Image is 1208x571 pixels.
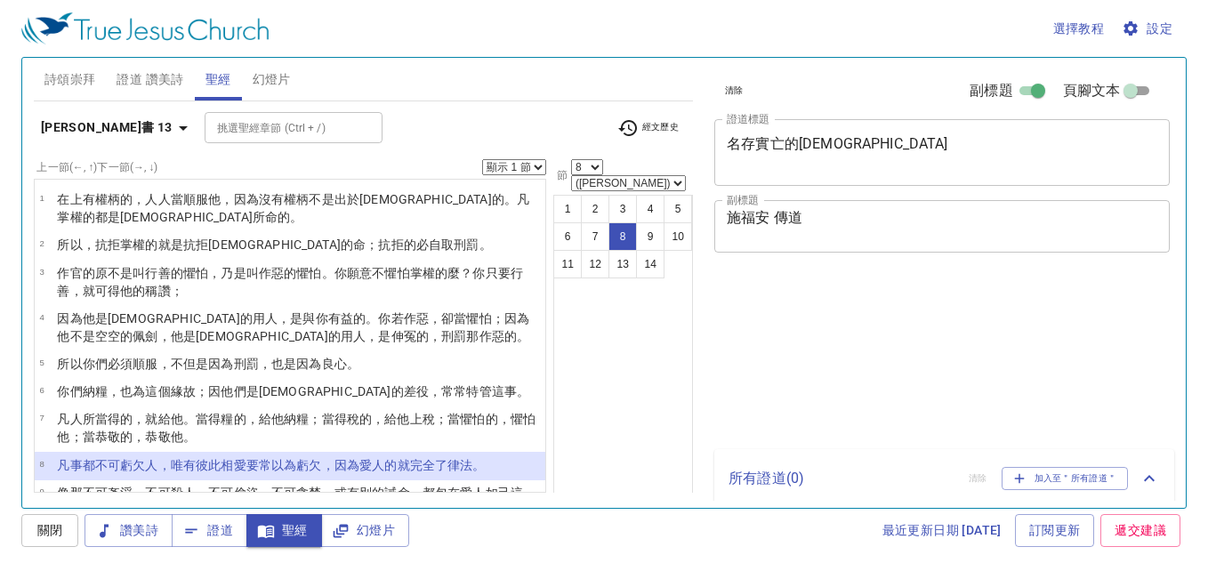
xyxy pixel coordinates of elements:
wg2316: 命 [353,237,492,252]
iframe: from-child [707,271,1081,443]
button: 1 [553,195,582,223]
button: [PERSON_NAME]書 13 [34,111,201,144]
button: 3 [608,195,637,223]
wg1063: 他不 [57,329,529,343]
span: 加入至＂所有證道＂ [1013,470,1117,487]
wg5411: 的，給他 [57,412,536,444]
button: 選擇教程 [1046,12,1112,45]
wg5124: 事 [504,384,529,398]
button: 清除 [714,80,754,101]
wg2316: 用人 [341,329,529,343]
p: 凡事 [57,456,485,474]
p: 在上 [57,190,540,226]
span: 清除 [725,83,744,99]
wg5055: 糧 [95,384,529,398]
wg1063: 這個 [145,384,529,398]
wg3367: 都不可虧欠 [83,458,486,472]
wg240: 相愛 [221,458,485,472]
wg1161: 掌權 [57,210,302,224]
wg18: 。你若 [57,311,529,343]
wg5242: 有權柄的 [57,192,529,224]
p: 所以 [57,355,359,373]
wg1223: ；因 [196,384,529,398]
wg1519: 作 [479,329,530,343]
wg4342: 特管 [466,384,529,398]
p: 你們納 [57,382,529,400]
wg436: 必自 [416,237,492,252]
p: 所以 [57,236,491,253]
wg2316: 用人 [57,311,529,343]
button: 11 [553,250,582,278]
wg2556: 懼怕。你願意 [57,266,523,298]
wg1223: 良心 [322,357,359,371]
wg3756: 但 [183,357,359,371]
wg4671: 有益的 [57,311,529,343]
button: 8 [608,222,637,251]
wg1849: 的就是抗拒 [145,237,491,252]
wg3367: ，唯有 [158,458,486,472]
wg318: 順服 [133,357,359,371]
wg1500: 佩劍 [133,329,529,343]
p: 因為 [57,310,540,345]
a: 訂閱更新 [1015,514,1095,547]
wg1558: ，刑罰 [429,329,529,343]
button: 幻燈片 [321,514,409,547]
span: 幻燈片 [253,68,291,91]
wg758: 的原不 [57,266,523,298]
wg1296: ； [366,237,492,252]
wg2076: [DEMOGRAPHIC_DATA]的 [57,311,529,343]
wg3756: 殺人 [57,486,536,518]
wg1849: 的都 [83,210,303,224]
wg498: 掌權 [120,237,492,252]
span: 經文歷史 [617,117,679,139]
wg2556: ，卻當懼怕 [57,311,529,343]
wg5409: 空空的 [95,329,529,343]
label: 上一節 (←, ↑) 下一節 (→, ↓) [36,162,157,173]
wg5407: ，不可 [57,486,536,518]
wg4893: 。 [347,357,359,371]
span: 7 [39,413,44,422]
wg1868: ； [171,284,183,298]
wg5607: 是 [108,210,302,224]
button: 關閉 [21,514,78,547]
span: 遞交建議 [1115,519,1166,542]
button: 14 [636,250,664,278]
a: 最近更新日期 [DATE] [875,514,1009,547]
wg3588: 納糧 [57,412,536,444]
wg4160: 惡 [57,311,529,343]
span: 頁腳文本 [1063,80,1121,101]
wg3440: 是因為 [196,357,359,371]
wg2076: 權柄 [57,192,529,224]
wg2532: 因為 [296,357,359,371]
span: 副標題 [970,80,1012,101]
span: 4 [39,312,44,322]
p: 像那不可 [57,484,540,519]
span: 訂閱更新 [1029,519,1081,542]
p: 所有證道 ( 0 ) [729,468,954,489]
img: True Jesus Church [21,12,269,44]
wg3551: 。 [472,458,485,472]
wg2192: 他 [120,284,183,298]
span: 聖經 [261,519,308,542]
wg1063: 沒 [57,192,529,224]
button: 6 [553,222,582,251]
wg3588: ；當恭敬 [70,430,197,444]
button: 12 [581,250,609,278]
wg2983: 刑罰 [454,237,491,252]
wg25: 要常以為虧欠，因為 [246,458,486,472]
wg3756: 是 [83,329,530,343]
wg1519: 這 [492,384,529,398]
wg5259: 的。 [278,210,302,224]
wg2087: 的就完全了 [384,458,485,472]
wg1063: 他們是 [221,384,529,398]
label: 節 [553,170,568,181]
wg1063: 愛 [359,458,486,472]
span: 2 [39,238,44,248]
wg1352: 你們必須 [83,357,359,371]
wg846: 。 [517,384,529,398]
button: 5 [664,195,692,223]
wg5590: 當順服 [57,192,529,224]
span: 6 [39,385,44,395]
span: 3 [39,267,44,277]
